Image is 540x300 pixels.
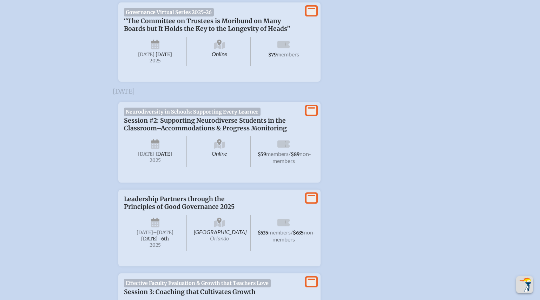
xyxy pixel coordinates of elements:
[266,150,289,157] span: members
[153,230,173,236] span: –[DATE]
[188,215,251,251] span: [GEOGRAPHIC_DATA]
[188,136,251,167] span: Online
[124,17,301,33] p: “The Committee on Trustees is Moribund on Many Boards but It Holds the Key to the Longevity of He...
[138,151,154,157] span: [DATE]
[258,230,268,236] span: $535
[124,279,271,287] span: Effective Faculty Evaluation & Growth that Teachers Love
[156,151,172,157] span: [DATE]
[137,230,153,236] span: [DATE]
[289,150,291,157] span: /
[124,195,301,211] p: Leadership Partners through the Principles of Good Governance 2025
[258,151,266,157] span: $59
[268,52,277,58] span: $79
[277,51,299,57] span: members
[210,235,229,241] span: Orlando
[113,88,427,95] h3: [DATE]
[130,158,181,163] span: 2025
[124,288,301,296] p: Session 3: Coaching that Cultivates Growth
[293,230,304,236] span: $635
[130,58,181,63] span: 2025
[268,229,291,236] span: members
[291,229,293,236] span: /
[272,229,316,243] span: non-members
[130,243,181,248] span: 2025
[516,276,533,293] button: Scroll Top
[124,108,261,116] span: Neurodiversity in Schools: Supporting Every Learner
[291,151,299,157] span: $89
[138,52,154,57] span: [DATE]
[188,37,251,66] span: Online
[518,278,532,292] img: To the top
[272,150,311,164] span: non-members
[141,236,169,242] span: [DATE]–⁠6th
[156,52,172,57] span: [DATE]
[124,117,301,132] p: Session #2: Supporting Neurodiverse Students in the Classroom–Accommodations & Progress Monitoring
[124,8,214,16] span: Governance Virtual Series 2025-26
